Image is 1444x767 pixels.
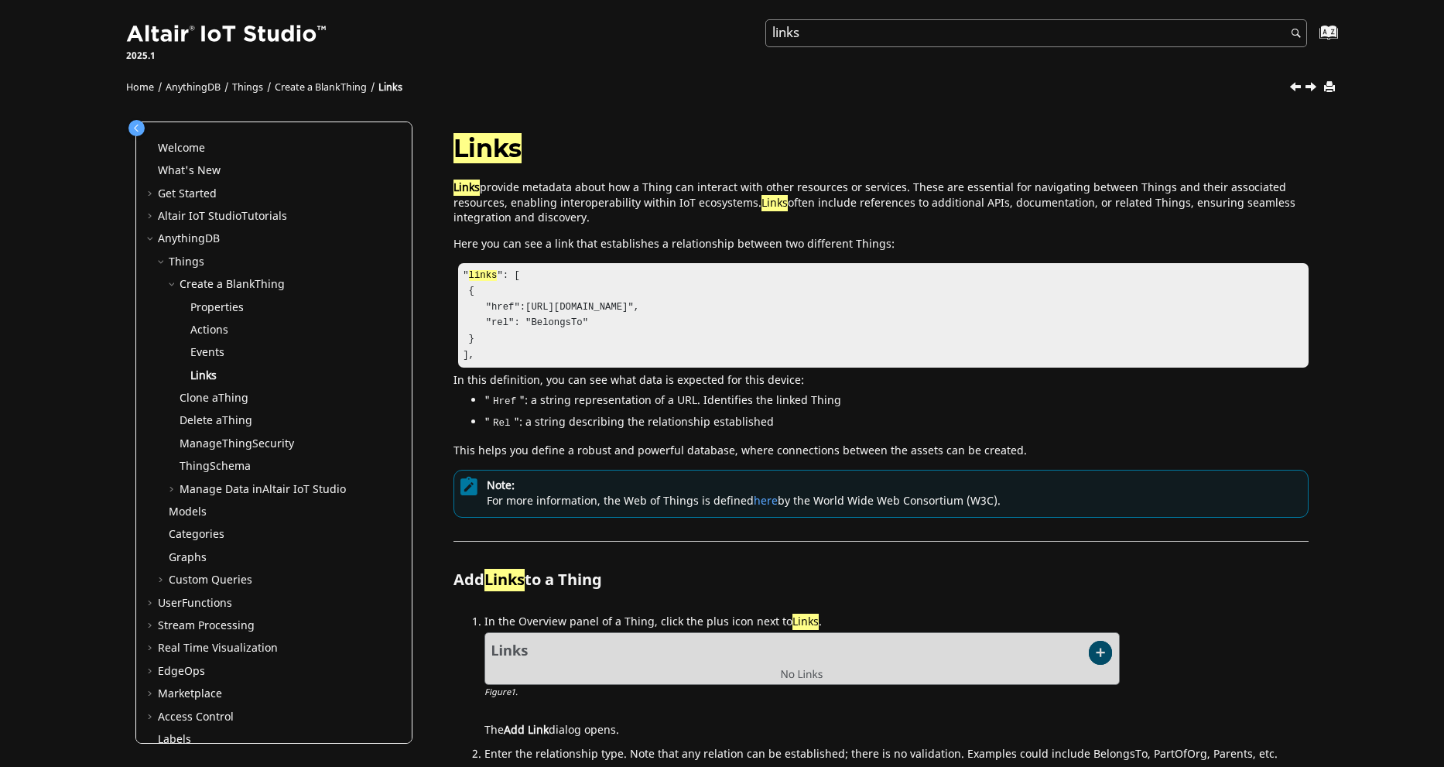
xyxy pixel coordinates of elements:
a: Actions [190,322,228,338]
a: Models [169,504,207,520]
div: In this definition, you can see what data is expected for this device: [453,373,1309,436]
span: Collapse Create a BlankThing [167,277,180,293]
a: Home [126,80,154,94]
a: Graphs [169,550,207,566]
span: Thing [222,436,252,452]
p: This helps you define a robust and powerful database, where connections between the assets can be... [453,443,1309,459]
span: Expand Access Control [145,710,158,725]
a: ManageThingSecurity [180,436,294,452]
a: Things [169,254,204,270]
a: Links [378,80,402,94]
a: What's New [158,163,221,179]
nav: Tools [103,67,1341,102]
a: Get Started [158,186,217,202]
span: Collapse Things [156,255,169,270]
a: Events [190,344,224,361]
a: Categories [169,526,224,543]
a: Labels [158,731,191,748]
span: Note: [487,478,1302,494]
span: Functions [182,595,232,611]
a: ThingSchema [180,458,251,474]
span: Collapse AnythingDB [145,231,158,247]
h2: Add to a Thing [453,573,1309,596]
a: Previous topic: Events [1291,80,1303,98]
span: Expand Altair IoT StudioTutorials [145,209,158,224]
code: " ": [ { "href":[URL][DOMAIN_NAME]", "rel": "BelongsTo" } ], [463,270,639,361]
button: Toggle publishing table of content [128,120,145,136]
span: Expand Custom Queries [156,573,169,588]
a: Real Time Visualization [158,640,278,656]
span: Links [453,180,480,196]
input: Search query [765,19,1307,47]
span: Thing [218,390,248,406]
span: Expand Marketplace [145,687,158,702]
span: Thing [180,458,210,474]
span: Add Link [504,722,549,738]
a: Links [190,368,217,384]
a: Welcome [158,140,205,156]
p: provide metadata about how a Thing can interact with other resources or services. These are essen... [453,180,1309,226]
a: Marketplace [158,686,222,702]
a: Custom Queries [169,572,252,588]
a: Properties [190,300,244,316]
a: EdgeOps [158,663,205,680]
a: Create a BlankThing [275,80,367,94]
button: Search [1271,19,1314,50]
span: . [515,686,518,699]
a: Delete aThing [180,413,252,429]
span: Thing [340,80,367,94]
span: Expand EdgeOps [145,664,158,680]
a: Manage Data inAltair IoT Studio [180,481,346,498]
span: 1 [511,686,515,699]
span: Figure [484,686,518,699]
code: Href [490,395,519,409]
span: In the Overview panel of a Thing, click the plus icon next to . [484,611,822,630]
li: " ": a string representation of a URL. Identifies the linked Thing [484,393,1309,415]
span: Expand Stream Processing [145,618,158,634]
span: Altair IoT Studio [262,481,346,498]
span: Links [761,195,788,211]
a: Access Control [158,709,234,725]
a: Altair IoT StudioTutorials [158,208,287,224]
a: AnythingDB [158,231,220,247]
a: here [754,493,778,509]
a: Things [232,80,263,94]
li: " ": a string describing the relationship established [484,415,1309,437]
span: links [469,270,498,281]
span: Links [453,133,522,163]
span: Expand Manage Data inAltair IoT Studio [167,482,180,498]
a: AnythingDB [166,80,221,94]
span: Thing [222,413,252,429]
a: Next topic: Clone a Thing [1306,80,1319,98]
span: Thing [255,276,285,293]
a: UserFunctions [158,595,232,611]
a: Create a BlankThing [180,276,285,293]
span: Enter the relationship type. Note that any relation can be established; there is no validation. E... [484,743,1278,762]
span: Expand UserFunctions [145,596,158,611]
span: Links [792,614,819,630]
div: The dialog opens. [484,720,1309,738]
span: Expand Get Started [145,187,158,202]
a: Clone aThing [180,390,248,406]
img: links_add_icon.png [484,632,1120,685]
span: Altair IoT Studio [158,208,241,224]
img: Altair IoT Studio [126,22,329,47]
code: Rel [490,416,514,430]
a: Go to index terms page [1295,32,1329,48]
button: Print this page [1325,77,1337,98]
span: Expand Real Time Visualization [145,641,158,656]
a: Stream Processing [158,618,255,634]
span: Links [484,569,525,591]
p: 2025.1 [126,49,329,63]
div: For more information, the Web of Things is defined by the World Wide Web Consortium (W3C). [453,470,1309,518]
p: Here you can see a link that establishes a relationship between two different Things: [453,237,1309,252]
